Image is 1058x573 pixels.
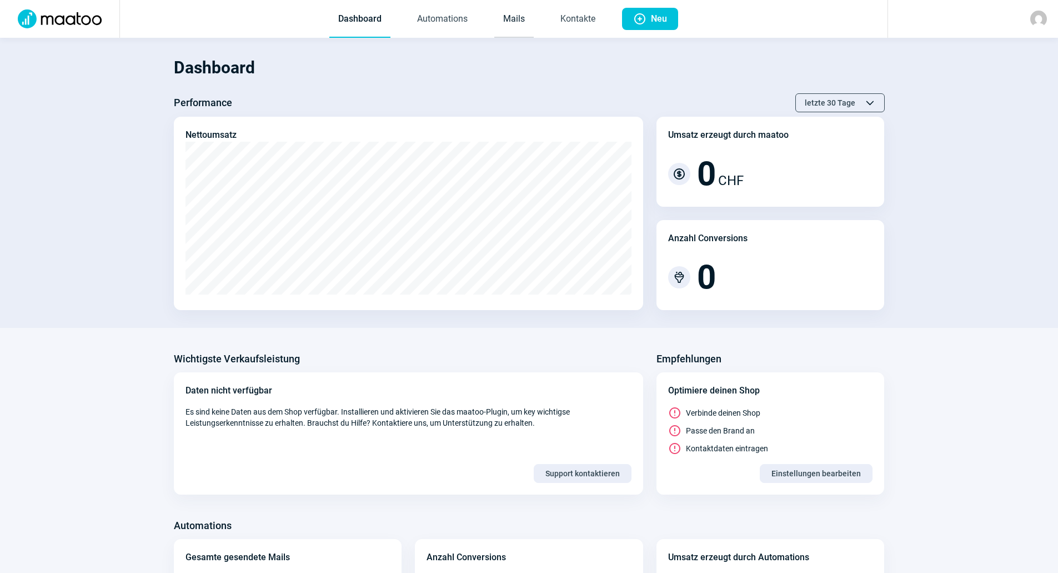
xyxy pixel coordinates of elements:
img: avatar [1030,11,1047,27]
div: Optimiere deinen Shop [668,384,873,397]
span: Es sind keine Daten aus dem Shop verfügbar. Installieren und aktivieren Sie das maatoo-Plugin, um... [185,406,631,428]
button: Support kontaktieren [534,464,631,483]
h3: Empfehlungen [656,350,721,368]
div: Anzahl Conversions [427,551,506,564]
span: Passe den Brand an [686,425,755,436]
h3: Automations [174,517,232,535]
button: Neu [622,8,678,30]
h1: Dashboard [174,49,885,87]
div: Umsatz erzeugt durch Automations [668,551,809,564]
div: Daten nicht verfügbar [185,384,631,397]
div: Umsatz erzeugt durch maatoo [668,128,789,142]
span: Einstellungen bearbeiten [771,465,861,482]
a: Automations [408,1,477,38]
span: Support kontaktieren [545,465,620,482]
button: Einstellungen bearbeiten [760,464,873,483]
span: 0 [697,157,716,191]
h3: Wichtigste Verkaufsleistung [174,350,300,368]
a: Dashboard [329,1,390,38]
span: Kontaktdaten eintragen [686,443,768,454]
span: 0 [697,261,716,294]
div: Nettoumsatz [185,128,237,142]
img: Logo [11,9,108,28]
span: Verbinde deinen Shop [686,407,760,418]
div: Gesamte gesendete Mails [185,551,290,564]
a: Kontakte [551,1,604,38]
span: CHF [718,171,744,191]
h3: Performance [174,94,232,112]
span: Neu [651,8,667,30]
span: letzte 30 Tage [805,94,855,112]
a: Mails [494,1,534,38]
div: Anzahl Conversions [668,232,748,245]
